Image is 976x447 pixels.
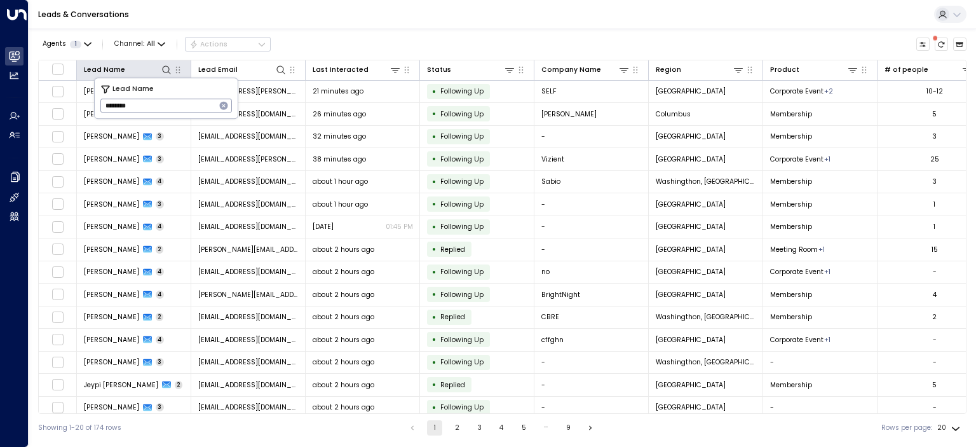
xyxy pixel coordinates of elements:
[313,380,374,390] span: about 2 hours ago
[656,86,726,96] span: Chicago
[51,244,64,256] span: Toggle select row
[824,86,833,96] div: Meeting Room,Membership
[933,222,935,231] div: 1
[156,291,165,299] span: 4
[198,380,299,390] span: jeypi@adventuresgroup.us
[541,267,550,277] span: no
[84,64,173,76] div: Lead Name
[84,312,139,322] span: Lauren Neroni
[313,64,402,76] div: Last Interacted
[541,86,557,96] span: SELF
[770,86,823,96] span: Corporate Event
[313,312,374,322] span: about 2 hours ago
[432,174,437,190] div: •
[185,37,271,52] div: Button group with a nested menu
[198,357,299,367] span: arwool@comcast.net
[932,132,937,141] div: 3
[656,222,726,231] span: Chicago
[824,267,830,277] div: Meeting Room
[432,106,437,122] div: •
[313,245,374,254] span: about 2 hours ago
[656,155,726,164] span: Chicago
[583,420,598,436] button: Go to next page
[656,380,726,390] span: Chicago
[51,356,64,368] span: Toggle select row
[884,64,973,76] div: # of people
[432,376,437,393] div: •
[440,267,484,277] span: Following Up
[156,358,165,366] span: 3
[38,9,129,20] a: Leads & Conversations
[824,155,830,164] div: Meeting Room
[541,155,564,164] span: Vizient
[933,357,937,367] div: -
[770,177,812,186] span: Membership
[156,336,165,344] span: 4
[198,132,299,141] span: harsh.dave70@gmail.com
[432,309,437,326] div: •
[656,132,726,141] span: Chicago
[541,312,559,322] span: CBRE
[198,155,299,164] span: maia.hinkle@yahoo.com
[916,38,930,52] button: Customize
[84,177,139,186] span: Amal Moosa
[440,109,484,119] span: Following Up
[770,155,823,164] span: Corporate Event
[84,335,139,345] span: Silva Silva
[770,222,812,231] span: Membership
[770,290,812,299] span: Membership
[156,200,165,209] span: 3
[440,357,484,367] span: Following Up
[541,177,560,186] span: Sabio
[494,420,509,436] button: Go to page 4
[386,222,413,231] p: 01:45 PM
[313,64,369,76] div: Last Interacted
[198,109,299,119] span: abigailpurdum@gmail.com
[560,420,576,436] button: Go to page 9
[185,37,271,52] button: Actions
[656,200,726,209] span: Chicago
[763,352,878,374] td: -
[656,177,756,186] span: Washingthon, DC
[84,402,139,412] span: Rayan Habbab
[156,313,164,321] span: 2
[51,289,64,301] span: Toggle select row
[156,268,165,276] span: 4
[43,41,66,48] span: Agents
[932,177,937,186] div: 3
[198,335,299,345] span: hiyobo5146@gddcorp.com
[770,312,812,322] span: Membership
[534,193,649,216] td: -
[932,109,937,119] div: 5
[112,84,154,95] span: Lead Name
[427,64,451,76] div: Status
[932,380,937,390] div: 5
[440,380,465,390] span: Replied
[933,200,935,209] div: 1
[38,423,121,433] div: Showing 1-20 of 174 rows
[541,290,580,299] span: BrightNight
[111,38,169,51] span: Channel:
[440,312,465,322] span: Replied
[427,64,516,76] div: Status
[51,311,64,323] span: Toggle select row
[84,200,139,209] span: Deiadre Holmes
[84,132,139,141] span: Harsh Dave
[770,132,812,141] span: Membership
[440,177,484,186] span: Following Up
[198,200,299,209] span: hdeiadre@yahoo.com
[198,245,299,254] span: greif.alex@gmail.com
[926,86,943,96] div: 10-12
[51,130,64,142] span: Toggle select row
[534,352,649,374] td: -
[84,357,139,367] span: Aimee Woolery
[935,38,949,52] span: There are new threads available. Refresh the grid to view the latest updates.
[156,155,165,163] span: 3
[84,86,139,96] span: Kelsey Gomberg
[770,335,823,345] span: Corporate Event
[818,245,825,254] div: Membership
[198,64,287,76] div: Lead Email
[84,380,158,390] span: Jeypi Acasio
[51,85,64,97] span: Toggle select row
[432,399,437,416] div: •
